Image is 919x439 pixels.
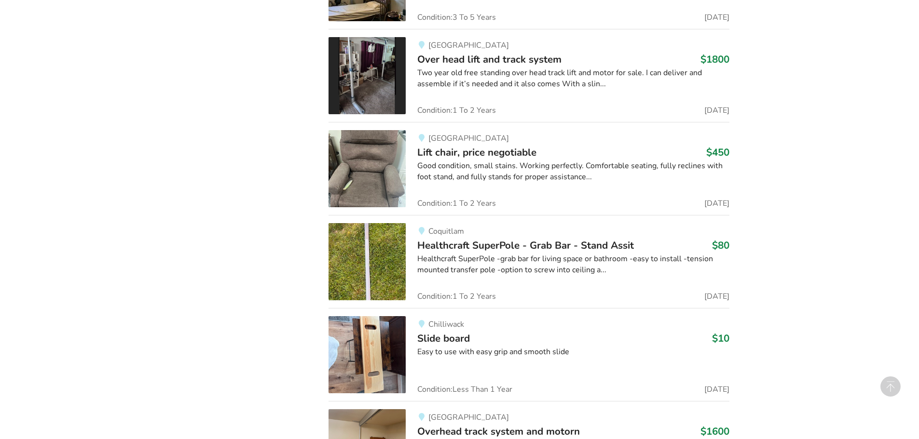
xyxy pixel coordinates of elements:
span: Chilliwack [428,319,464,330]
span: [GEOGRAPHIC_DATA] [428,133,509,144]
h3: $450 [706,146,729,159]
span: [DATE] [704,386,729,393]
span: Condition: 1 To 2 Years [417,106,496,114]
a: transfer aids-lift chair, price negotiable [GEOGRAPHIC_DATA]Lift chair, price negotiable$450Good ... [329,122,729,215]
a: transfer aids-healthcraft superpole - grab bar - stand assitCoquitlamHealthcraft SuperPole - Grab... [329,215,729,308]
div: Easy to use with easy grip and smooth slide [417,346,729,358]
span: Condition: 3 To 5 Years [417,13,496,21]
span: Overhead track system and motorn [417,425,580,438]
span: Condition: 1 To 2 Years [417,293,496,300]
span: [GEOGRAPHIC_DATA] [428,40,509,51]
span: Slide board [417,332,470,345]
span: [DATE] [704,200,729,207]
div: Good condition, small stains. Working perfectly. Comfortable seating, fully reclines with foot st... [417,160,729,183]
h3: $80 [712,239,729,252]
span: [DATE] [704,13,729,21]
span: [DATE] [704,106,729,114]
div: Healthcraft SuperPole -grab bar for living space or bathroom -easy to install -tension mounted tr... [417,253,729,276]
span: Condition: 1 To 2 Years [417,200,496,207]
h3: $10 [712,332,729,345]
img: transfer aids-over head lift and track system [329,37,406,114]
span: Coquitlam [428,226,464,237]
span: Healthcraft SuperPole - Grab Bar - Stand Assit [417,239,634,252]
img: transfer aids-healthcraft superpole - grab bar - stand assit [329,223,406,300]
img: transfer aids-slide board [329,316,406,393]
span: [DATE] [704,293,729,300]
h3: $1800 [700,53,729,66]
span: Lift chair, price negotiable [417,146,536,159]
span: Over head lift and track system [417,53,562,66]
div: Two year old free standing over head track lift and motor for sale. I can deliver and assemble if... [417,67,729,90]
span: [GEOGRAPHIC_DATA] [428,412,509,423]
img: transfer aids-lift chair, price negotiable [329,130,406,207]
span: Condition: Less Than 1 Year [417,386,512,393]
a: transfer aids-slide boardChilliwackSlide board$10Easy to use with easy grip and smooth slideCondi... [329,308,729,401]
a: transfer aids-over head lift and track system [GEOGRAPHIC_DATA]Over head lift and track system$18... [329,29,729,122]
h3: $1600 [700,425,729,438]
